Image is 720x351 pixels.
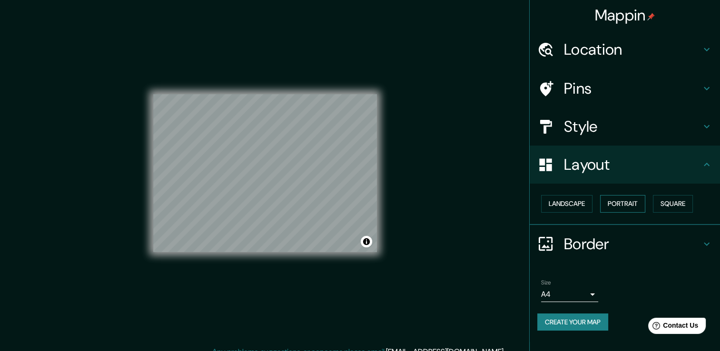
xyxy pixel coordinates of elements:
div: Pins [530,69,720,107]
button: Create your map [537,313,608,331]
button: Portrait [600,195,645,213]
button: Toggle attribution [361,236,372,247]
img: pin-icon.png [647,13,655,20]
div: Location [530,30,720,68]
button: Landscape [541,195,592,213]
iframe: Help widget launcher [635,314,710,341]
h4: Style [564,117,701,136]
button: Square [653,195,693,213]
div: A4 [541,287,598,302]
label: Size [541,278,551,286]
div: Style [530,107,720,146]
h4: Layout [564,155,701,174]
h4: Pins [564,79,701,98]
canvas: Map [153,94,377,252]
div: Border [530,225,720,263]
div: Layout [530,146,720,184]
h4: Location [564,40,701,59]
h4: Border [564,234,701,253]
h4: Mappin [595,6,655,25]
